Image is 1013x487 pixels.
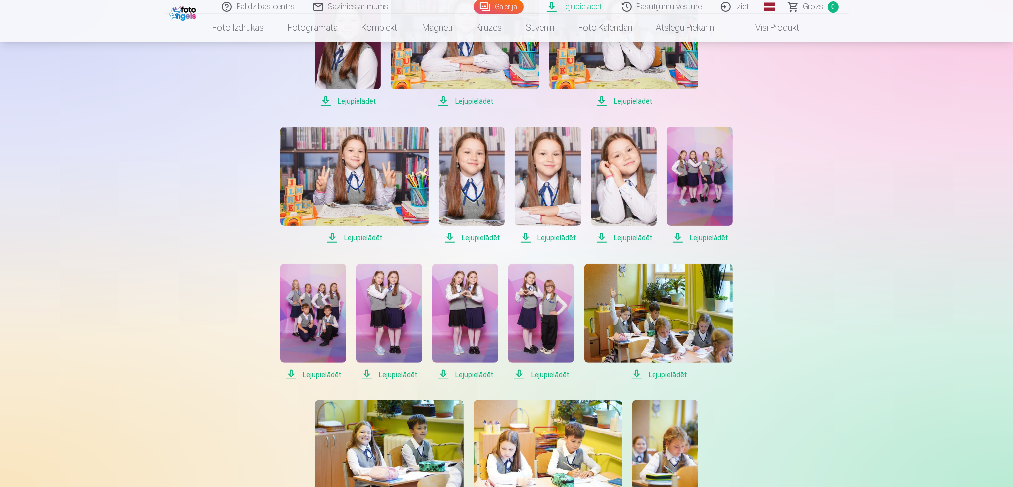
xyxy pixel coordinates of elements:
span: Lejupielādēt [515,232,581,244]
span: Lejupielādēt [280,232,429,244]
span: Lejupielādēt [391,95,539,107]
a: Krūzes [464,14,514,42]
a: Magnēti [411,14,464,42]
a: Komplekti [350,14,411,42]
span: Lejupielādēt [549,95,698,107]
a: Fotogrāmata [276,14,350,42]
a: Lejupielādēt [515,127,581,244]
a: Visi produkti [727,14,813,42]
span: Lejupielādēt [667,232,733,244]
a: Lejupielādēt [432,264,498,380]
a: Lejupielādēt [356,264,422,380]
span: 0 [828,1,839,13]
a: Foto kalendāri [566,14,644,42]
a: Lejupielādēt [280,264,346,380]
a: Lejupielādēt [439,127,505,244]
span: Grozs [803,1,824,13]
a: Lejupielādēt [280,127,429,244]
a: Lejupielādēt [667,127,733,244]
span: Lejupielādēt [432,369,498,380]
a: Atslēgu piekariņi [644,14,727,42]
span: Lejupielādēt [584,369,733,380]
a: Lejupielādēt [591,127,657,244]
span: Lejupielādēt [591,232,657,244]
a: Suvenīri [514,14,566,42]
a: Foto izdrukas [200,14,276,42]
img: /fa1 [169,4,199,21]
span: Lejupielādēt [356,369,422,380]
a: Lejupielādēt [508,264,574,380]
span: Lejupielādēt [280,369,346,380]
span: Lejupielādēt [439,232,505,244]
span: Lejupielādēt [508,369,574,380]
a: Lejupielādēt [584,264,733,380]
span: Lejupielādēt [315,95,381,107]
